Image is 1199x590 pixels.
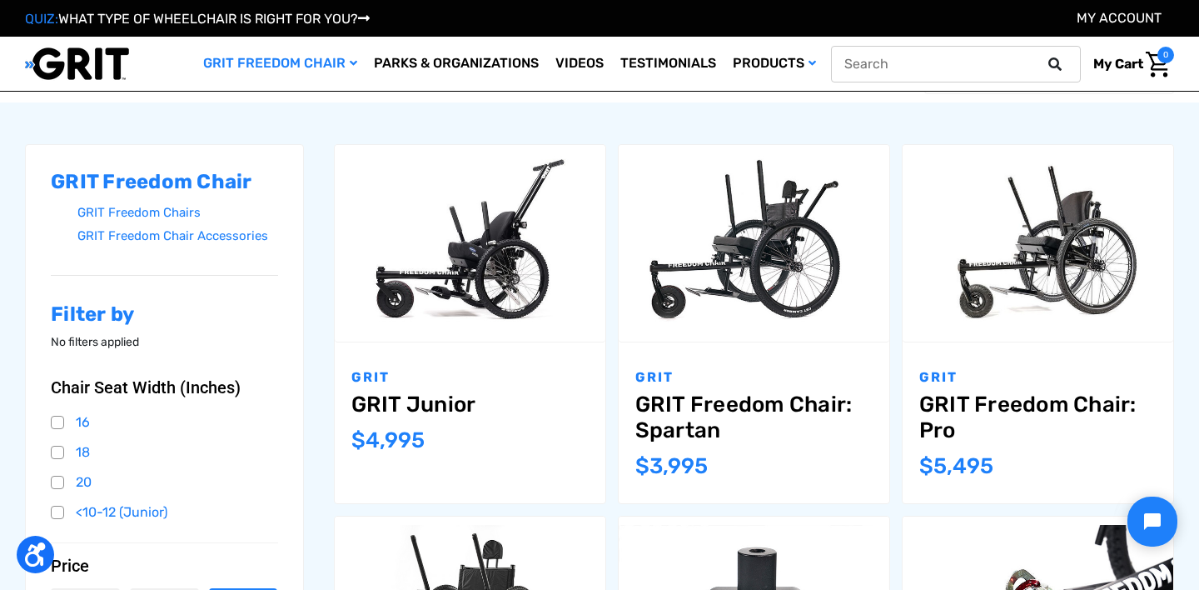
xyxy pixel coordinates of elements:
[351,427,425,453] span: $4,995
[619,145,889,342] a: GRIT Freedom Chair: Spartan,$3,995.00
[51,377,278,397] button: Chair Seat Width (Inches)
[724,37,824,91] a: Products
[1081,47,1174,82] a: Cart with 0 items
[25,11,58,27] span: QUIZ:
[824,37,937,91] a: Learn More
[612,37,724,91] a: Testimonials
[1113,482,1192,561] iframe: Tidio Chat
[635,392,873,443] a: GRIT Freedom Chair: Spartan,$3,995.00
[903,152,1173,333] img: GRIT Freedom Chair Pro: the Pro model shown including contoured Invacare Matrx seatback, Spinergy...
[51,333,278,351] p: No filters applied
[77,201,278,225] a: GRIT Freedom Chairs
[77,224,278,248] a: GRIT Freedom Chair Accessories
[919,453,993,479] span: $5,495
[619,152,889,333] img: GRIT Freedom Chair: Spartan
[51,556,278,576] button: Price
[51,170,278,194] h2: GRIT Freedom Chair
[547,37,612,91] a: Videos
[25,47,129,81] img: GRIT All-Terrain Wheelchair and Mobility Equipment
[831,46,1081,82] input: Search
[51,556,89,576] span: Price
[903,145,1173,342] a: GRIT Freedom Chair: Pro,$5,495.00
[25,11,370,27] a: QUIZ:WHAT TYPE OF WHEELCHAIR IS RIGHT FOR YOU?
[351,392,589,417] a: GRIT Junior,$4,995.00
[51,470,278,495] a: 20
[51,410,278,435] a: 16
[919,367,1157,387] p: GRIT
[195,37,366,91] a: GRIT Freedom Chair
[1146,52,1170,77] img: Cart
[351,367,589,387] p: GRIT
[51,377,241,397] span: Chair Seat Width (Inches)
[1093,56,1143,72] span: My Cart
[51,440,278,465] a: 18
[1077,10,1162,26] a: Account
[51,500,278,525] a: <10-12 (Junior)
[635,367,873,387] p: GRIT
[335,145,605,342] a: GRIT Junior,$4,995.00
[919,392,1157,443] a: GRIT Freedom Chair: Pro,$5,495.00
[335,152,605,333] img: GRIT Junior: GRIT Freedom Chair all terrain wheelchair engineered specifically for kids
[1157,47,1174,63] span: 0
[51,302,278,327] h2: Filter by
[366,37,547,91] a: Parks & Organizations
[635,453,708,479] span: $3,995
